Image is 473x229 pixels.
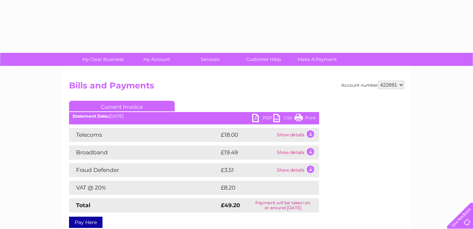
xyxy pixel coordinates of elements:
[275,163,319,177] td: Show details
[127,53,186,66] a: My Account
[74,53,132,66] a: My Clear Business
[181,53,239,66] a: Services
[341,81,404,89] div: Account number
[252,114,273,124] a: PDF
[219,128,275,142] td: £18.00
[69,163,219,177] td: Fraud Defender
[294,114,316,124] a: Print
[69,181,219,195] td: VAT @ 20%
[69,114,319,119] div: [DATE]
[69,128,219,142] td: Telecoms
[247,198,319,212] td: Payment will be taken on or around [DATE]
[219,181,303,195] td: £8.20
[235,53,293,66] a: Customer Help
[73,113,109,119] b: Statement Date:
[221,202,240,209] strong: £49.20
[275,128,319,142] td: Show details
[76,202,91,209] strong: Total
[69,101,175,111] a: Current Invoice
[288,53,346,66] a: Make A Payment
[69,81,404,94] h2: Bills and Payments
[273,114,294,124] a: CSV
[69,146,219,160] td: Broadband
[69,217,102,228] a: Pay Here
[219,163,275,177] td: £3.51
[219,146,275,160] td: £19.49
[275,146,319,160] td: Show details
